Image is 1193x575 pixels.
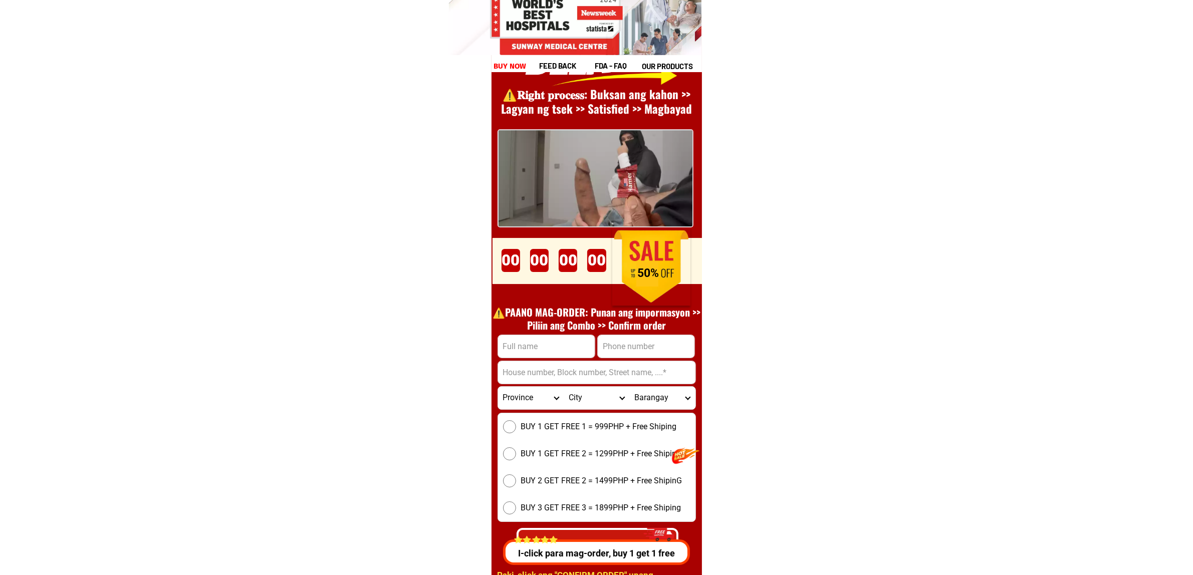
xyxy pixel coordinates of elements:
[521,448,681,460] span: BUY 1 GET FREE 2 = 1299PHP + Free Shiping
[521,502,681,514] span: BUY 3 GET FREE 3 = 1899PHP + Free Shiping
[499,546,688,560] p: I-click para mag-order, buy 1 get 1 free
[498,387,564,409] select: Select province
[503,501,516,514] input: BUY 3 GET FREE 3 = 1899PHP + Free Shiping
[623,266,673,280] h1: 50%
[498,361,695,384] input: Input address
[503,474,516,487] input: BUY 2 GET FREE 2 = 1499PHP + Free ShipinG
[494,61,527,72] h1: buy now
[642,61,700,72] h1: our products
[521,475,682,487] span: BUY 2 GET FREE 2 = 1499PHP + Free ShipinG
[503,447,516,460] input: BUY 1 GET FREE 2 = 1299PHP + Free Shiping
[488,87,706,117] h1: ⚠️️𝐑𝐢𝐠𝐡𝐭 𝐩𝐫𝐨𝐜𝐞𝐬𝐬: Buksan ang kahon >> Lagyan ng tsek >> Satisfied >> Magbayad
[521,421,677,433] span: BUY 1 GET FREE 1 = 999PHP + Free Shiping
[595,60,651,72] h1: fda - FAQ
[539,60,593,72] h1: feed back
[629,387,695,409] select: Select commune
[498,335,595,358] input: Input full_name
[598,335,694,358] input: Input phone_number
[488,306,706,332] h1: ⚠️️PAANO MAG-ORDER: Punan ang impormasyon >> Piliin ang Combo >> Confirm order
[528,232,685,276] h1: ORDER DITO
[503,420,516,433] input: BUY 1 GET FREE 1 = 999PHP + Free Shiping
[564,387,629,409] select: Select district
